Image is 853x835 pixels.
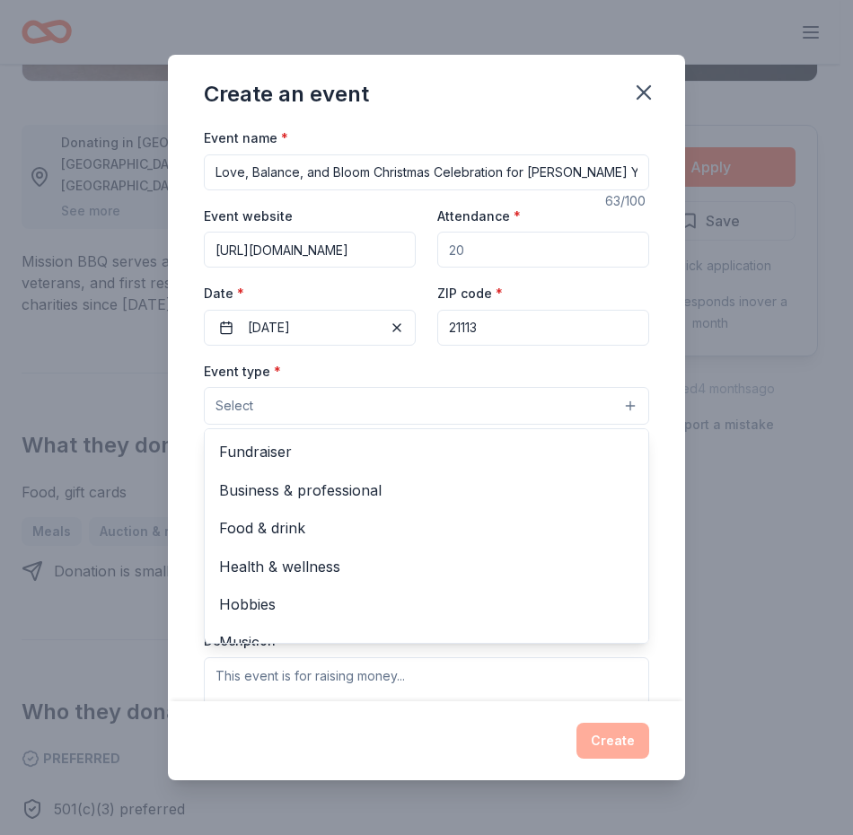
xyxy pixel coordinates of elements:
span: Fundraiser [219,440,634,463]
span: Music [219,630,634,654]
span: Hobbies [219,593,634,616]
div: Select [204,428,649,644]
span: Business & professional [219,479,634,502]
span: Food & drink [219,516,634,540]
button: Select [204,387,649,425]
span: Select [215,395,253,417]
span: Health & wellness [219,555,634,578]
